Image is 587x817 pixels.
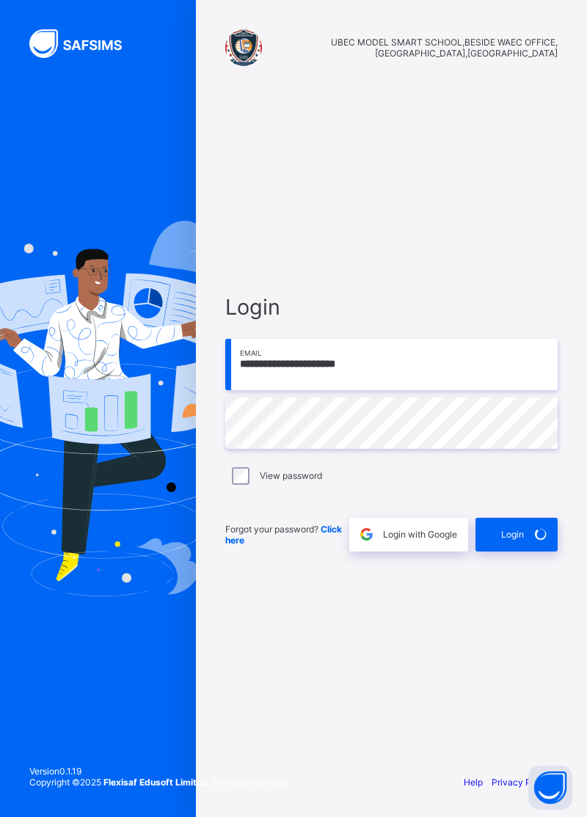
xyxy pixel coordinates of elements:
[269,37,558,59] span: UBEC MODEL SMART SCHOOL,BESIDE WAEC OFFICE, [GEOGRAPHIC_DATA],[GEOGRAPHIC_DATA]
[225,524,342,546] a: Click here
[29,29,139,58] img: SAFSIMS Logo
[225,294,558,320] span: Login
[29,766,288,777] span: Version 0.1.19
[225,524,342,546] span: Forgot your password?
[464,777,483,788] a: Help
[103,777,211,788] strong: Flexisaf Edusoft Limited.
[29,777,288,788] span: Copyright © 2025 All rights reserved.
[358,526,375,543] img: google.396cfc9801f0270233282035f929180a.svg
[501,529,524,540] span: Login
[492,777,551,788] a: Privacy Policy
[260,470,322,481] label: View password
[383,529,457,540] span: Login with Google
[528,766,572,810] button: Open asap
